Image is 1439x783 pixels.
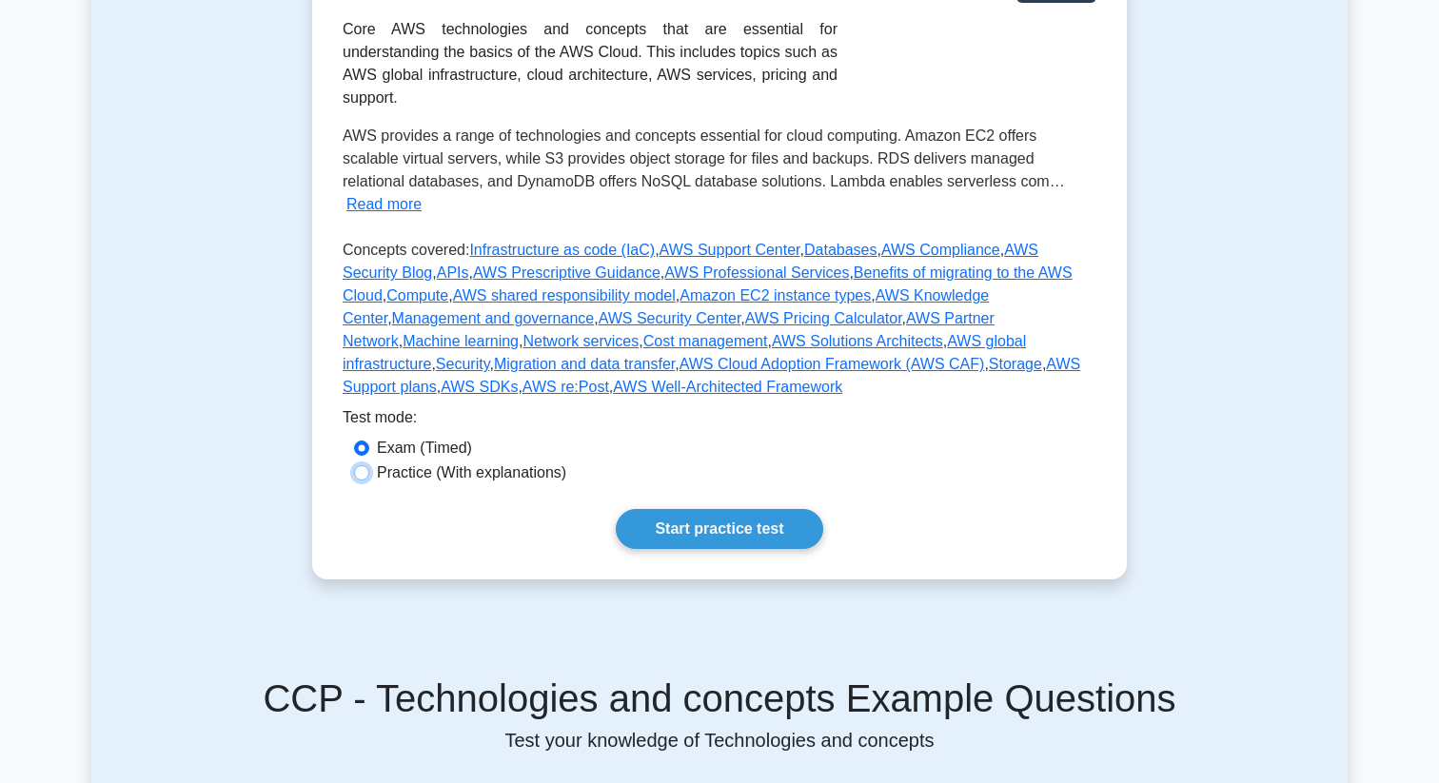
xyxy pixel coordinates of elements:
div: Core AWS technologies and concepts that are essential for understanding the basics of the AWS Clo... [343,18,838,109]
a: Compute [386,287,448,303]
a: AWS SDKs [441,379,518,395]
a: AWS shared responsibility model [453,287,676,303]
a: Management and governance [392,310,595,326]
label: Practice (With explanations) [377,461,566,484]
a: Cost management [643,333,768,349]
h5: CCP - Technologies and concepts Example Questions [114,675,1325,721]
a: Infrastructure as code (IaC) [469,242,655,258]
a: AWS Security Center [599,310,741,326]
p: Concepts covered: , , , , , , , , , , , , , , , , , , , , , , , , , , , , , [343,239,1096,406]
a: Migration and data transfer [494,356,675,372]
a: AWS Well-Architected Framework [613,379,842,395]
button: Read more [346,193,422,216]
a: AWS Solutions Architects [772,333,943,349]
a: AWS Partner Network [343,310,995,349]
a: Databases [804,242,877,258]
a: AWS Compliance [881,242,1000,258]
a: AWS Support Center [660,242,800,258]
a: Storage [989,356,1042,372]
a: AWS Prescriptive Guidance [473,264,660,281]
a: AWS re:Post [522,379,609,395]
label: Exam (Timed) [377,437,472,460]
a: Network services [522,333,639,349]
a: Security [436,356,490,372]
span: AWS provides a range of technologies and concepts essential for cloud computing. Amazon EC2 offer... [343,127,1065,189]
a: Machine learning [403,333,519,349]
a: AWS Pricing Calculator [745,310,902,326]
p: Test your knowledge of Technologies and concepts [114,729,1325,752]
a: Start practice test [616,509,822,549]
a: APIs [437,264,469,281]
a: AWS Cloud Adoption Framework (AWS CAF) [680,356,985,372]
div: Test mode: [343,406,1096,437]
a: Amazon EC2 instance types [680,287,871,303]
a: AWS Professional Services [664,264,849,281]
